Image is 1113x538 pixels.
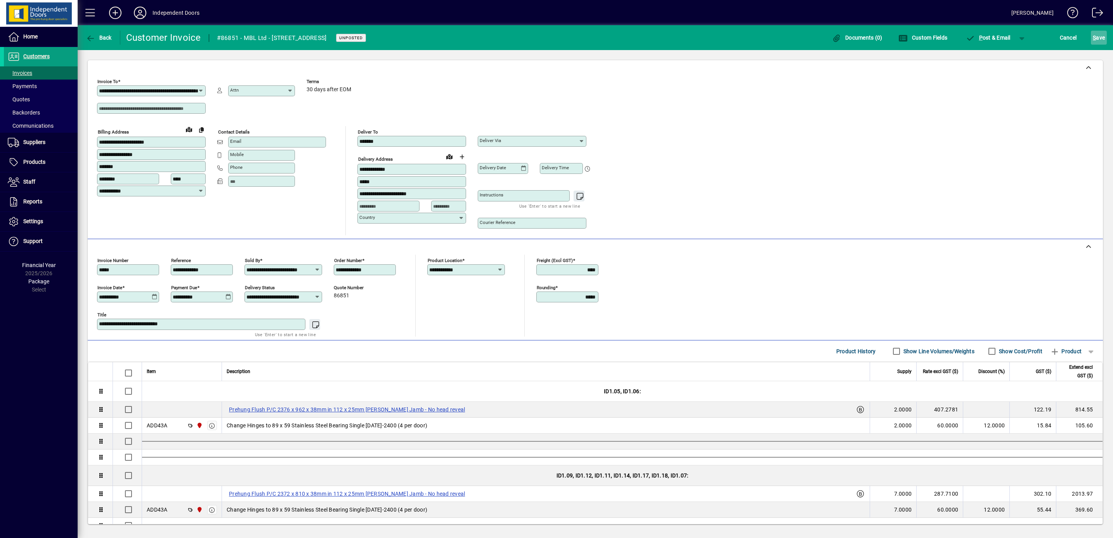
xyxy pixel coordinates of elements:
span: Documents (0) [832,35,882,41]
td: 12.0000 [963,418,1009,434]
button: Back [84,31,114,45]
mat-label: Product location [428,258,462,263]
mat-label: Invoice To [97,79,118,84]
div: 60.0000 [921,422,958,429]
span: ost & Email [966,35,1011,41]
label: Show Cost/Profit [997,347,1042,355]
mat-label: Invoice number [97,258,128,263]
span: Staff [23,179,35,185]
span: 7.0000 [894,506,912,514]
span: Payments [8,83,37,89]
span: Change Hinges to 89 x 59 Stainless Steel Bearing Single [DATE]-2400 (4 per door) [227,422,427,429]
button: Post & Email [962,31,1014,45]
mat-label: Invoice date [97,285,122,290]
span: Quote number [334,285,380,290]
td: 369.60 [1056,502,1103,518]
div: #86851 - MBL Ltd - [STREET_ADDRESS] [217,32,327,44]
span: Suppliers [23,139,45,145]
span: Christchurch [194,421,203,430]
a: Reports [4,192,78,212]
span: Extend excl GST ($) [1061,363,1093,380]
span: Cancel [1060,31,1077,44]
span: Home [23,33,38,40]
td: 12.0000 [963,502,1009,518]
td: 55.44 [1009,502,1056,518]
mat-label: Title [97,312,106,318]
label: Show Line Volumes/Weights [902,347,974,355]
mat-label: Delivery status [245,285,275,290]
mat-label: Mobile [230,152,244,157]
div: Customer Invoice [126,31,201,44]
mat-label: Deliver To [358,129,378,135]
button: Documents (0) [830,31,884,45]
div: 287.7100 [921,490,958,498]
mat-hint: Use 'Enter' to start a new line [255,330,316,339]
label: Prehung Flush P/C 2372 x 810 x 38mm in 112 x 25mm [PERSON_NAME] Jamb - No head reveal [227,489,467,498]
td: 122.19 [1009,402,1056,418]
span: Settings [23,218,43,224]
mat-label: Instructions [480,192,503,198]
a: Knowledge Base [1061,2,1078,27]
td: 105.60 [1056,418,1103,434]
span: Products [23,159,45,165]
span: ave [1093,31,1105,44]
span: Support [23,238,43,244]
td: 15.84 [1009,418,1056,434]
span: Customers [23,53,50,59]
button: Choose address [456,151,468,163]
mat-label: Delivery time [542,165,569,170]
mat-label: Delivery date [480,165,506,170]
div: Independent Doors [153,7,199,19]
span: GST ($) [1036,367,1051,376]
button: Profile [128,6,153,20]
span: Terms [307,79,353,84]
mat-hint: Use 'Enter' to start a new line [519,201,580,210]
span: Christchurch [194,505,203,514]
span: Supply [897,367,912,376]
mat-label: Email [230,139,241,144]
span: Item [147,367,156,376]
td: 814.55 [1056,402,1103,418]
a: View on map [183,123,195,135]
span: 30 days after EOM [307,87,351,93]
mat-label: Deliver via [480,138,501,143]
span: Communications [8,123,54,129]
span: Quotes [8,96,30,102]
span: Invoices [8,70,32,76]
mat-label: Rounding [537,285,555,290]
button: Cancel [1058,31,1079,45]
mat-label: Courier Reference [480,220,515,225]
span: Financial Year [22,262,56,268]
a: Logout [1086,2,1103,27]
label: Prehung Flush P/C 2376 x 962 x 38mm in 112 x 25mm [PERSON_NAME] Jamb - No head reveal [227,405,467,414]
span: Product [1050,345,1082,358]
span: 2.0000 [894,406,912,413]
button: Product [1046,344,1085,358]
span: Change Hinges to 89 x 59 Stainless Steel Bearing Single [DATE]-2400 (4 per door) [227,506,427,514]
mat-label: Order number [334,258,362,263]
a: Products [4,153,78,172]
button: Copy to Delivery address [195,123,208,136]
a: Backorders [4,106,78,119]
a: Settings [4,212,78,231]
mat-label: Sold by [245,258,260,263]
td: 302.10 [1009,486,1056,502]
button: Product History [833,344,879,358]
span: Discount (%) [978,367,1005,376]
span: 86851 [334,293,349,299]
div: 60.0000 [921,506,958,514]
td: 2013.97 [1056,486,1103,502]
button: Add [103,6,128,20]
button: Custom Fields [896,31,949,45]
button: Save [1091,31,1107,45]
div: ID1.05, ID1.06: [142,381,1103,401]
a: Communications [4,119,78,132]
span: Package [28,278,49,285]
mat-label: Reference [171,258,191,263]
app-page-header-button: Back [78,31,120,45]
a: View on map [443,150,456,163]
span: 7.0000 [894,490,912,498]
span: 2.0000 [894,422,912,429]
a: Suppliers [4,133,78,152]
div: ADD43A [147,422,168,429]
